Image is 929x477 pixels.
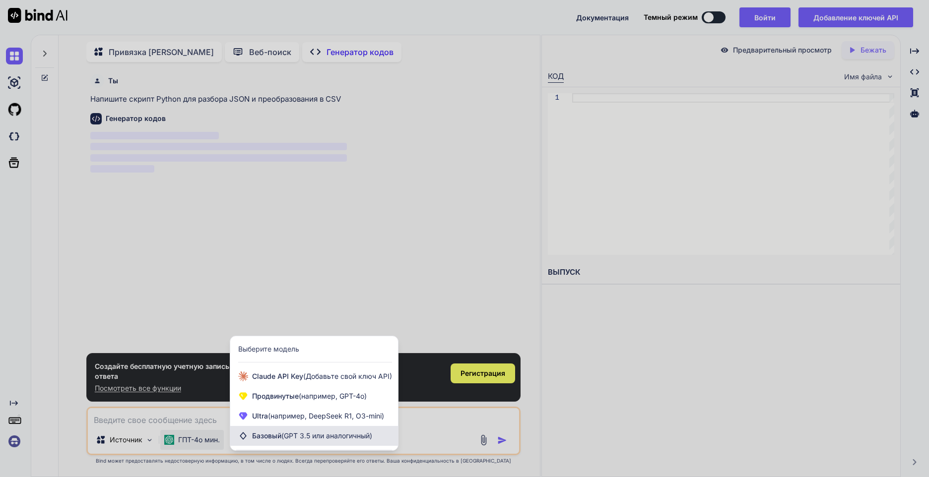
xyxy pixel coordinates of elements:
span: (например, GPT-4o) [299,392,367,400]
div: Выберите модель [238,344,299,354]
span: (GPT 3.5 или аналогичный) [281,431,372,440]
span: (например, DeepSeek R1, O3-mini) [268,412,384,420]
span: Базовый [252,431,372,441]
span: Продвинутые [252,391,367,401]
span: Claude API Key [252,371,392,381]
span: (Добавьте свой ключ API) [303,372,392,380]
span: Ultra [252,411,384,421]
